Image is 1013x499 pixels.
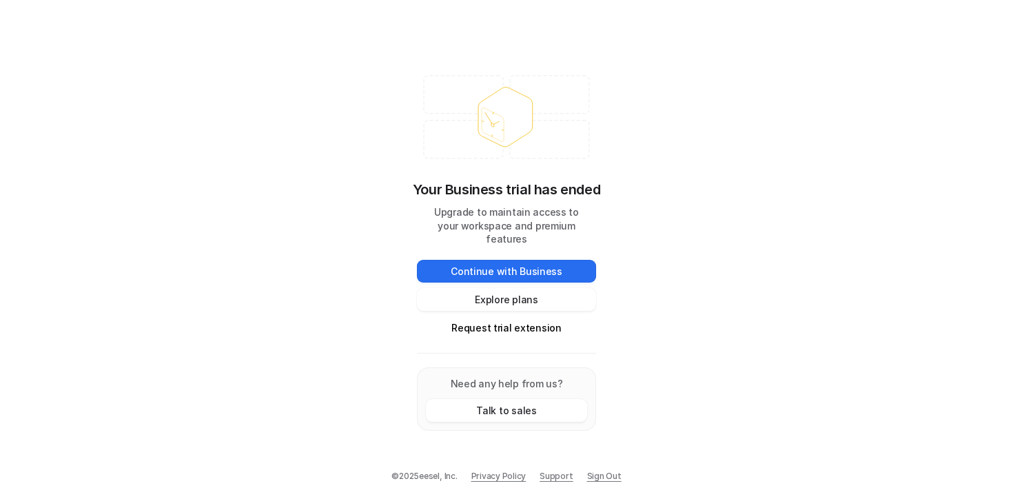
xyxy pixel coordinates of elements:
[391,470,457,482] p: © 2025 eesel, Inc.
[426,376,587,391] p: Need any help from us?
[540,470,573,482] span: Support
[426,399,587,422] button: Talk to sales
[417,260,596,283] button: Continue with Business
[417,288,596,311] button: Explore plans
[587,470,622,482] a: Sign Out
[417,316,596,339] button: Request trial extension
[471,470,526,482] a: Privacy Policy
[417,205,596,247] p: Upgrade to maintain access to your workspace and premium features
[413,179,600,200] p: Your Business trial has ended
